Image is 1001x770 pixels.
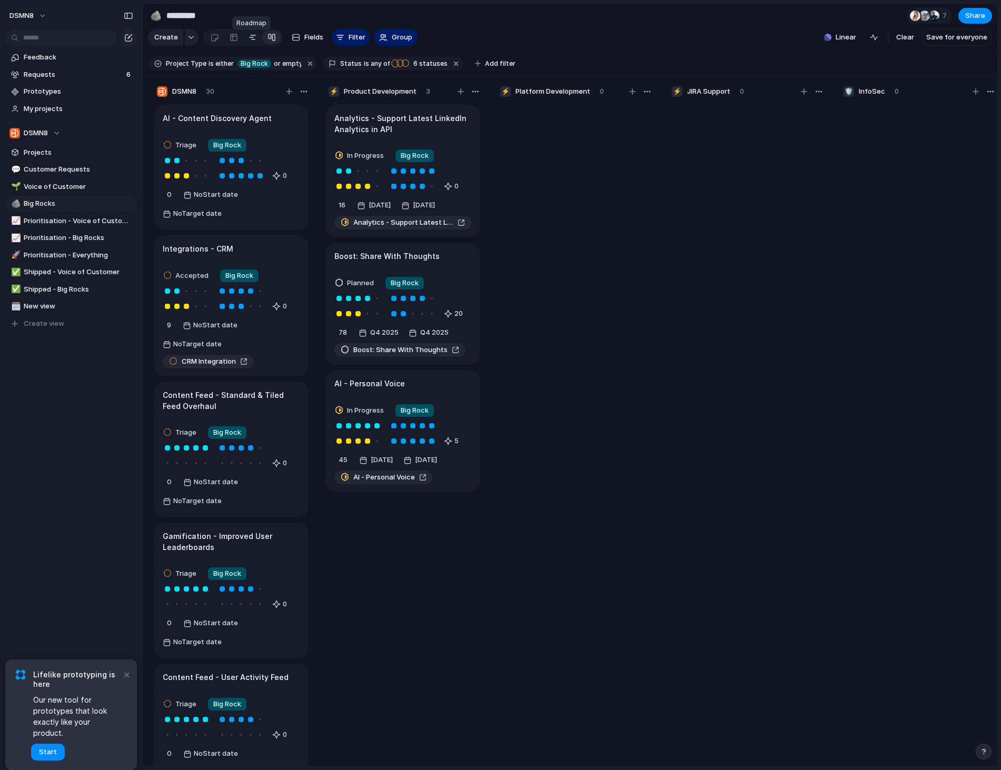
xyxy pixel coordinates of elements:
span: CRM Integration [182,356,236,367]
span: 0 [163,184,176,200]
button: Big Rock [205,424,249,441]
span: Planned [347,278,374,288]
div: 💬Customer Requests [5,162,137,177]
button: 78 [332,324,354,341]
a: 🌱Voice of Customer [5,179,137,195]
span: 3 [426,86,430,97]
a: AI - Personal Voice [334,471,433,484]
span: Accepted [175,271,209,281]
button: Big Rockor empty [235,58,304,69]
span: New view [24,301,133,312]
button: Big Rock [205,137,249,154]
span: In Progress [347,405,384,416]
span: Big Rock [225,271,253,281]
span: 5 [454,436,459,446]
span: statuses [410,59,448,68]
button: 0 [160,186,179,203]
span: 0 [283,171,287,181]
button: NoTarget date [160,493,224,509]
span: 0 [283,458,287,468]
h1: Content Feed - Standard & Tiled Feed Overhaul [163,389,300,412]
a: Boost: Share With Thoughts [334,343,465,357]
button: Big Rock [393,147,437,164]
button: 🚀 [9,250,20,261]
button: Create view [5,316,137,332]
h1: Content Feed - User Activity Feed [163,672,289,683]
div: ⚡ [329,86,339,97]
a: Analytics - Support Latest LinkedIn Analytics in API [334,216,471,229]
h1: AI - Personal Voice [334,378,405,389]
button: Triage [160,565,203,582]
div: AI - Personal VoiceIn ProgressBig Rock545[DATE][DATE]AI - Personal Voice [325,370,480,492]
span: Platform Development [516,86,590,97]
span: any of [369,59,390,68]
span: Project Type [166,59,206,68]
span: [DATE] [412,454,440,466]
span: Shipped - Big Rocks [24,284,133,295]
span: 0 [895,86,899,97]
span: No Start date [194,618,238,628]
button: 💬 [9,164,20,175]
h1: AI - Content Discovery Agent [163,113,272,124]
div: 📈 [11,232,18,244]
span: [DATE] [368,454,396,466]
a: 📈Prioritisation - Voice of Customer [5,213,137,229]
span: No Start date [194,748,238,759]
button: Start [31,744,65,761]
button: 20 [441,305,465,322]
a: Prototypes [5,84,137,99]
button: NoStart date [180,317,240,334]
div: 🪨 [11,198,18,210]
a: Requests6 [5,67,137,83]
h1: Integrations - CRM [163,243,233,255]
button: Triage [160,137,203,154]
span: In Progress [347,151,384,161]
span: 0 [163,743,176,759]
div: ✅ [11,266,18,278]
span: DSMN8 [9,11,34,21]
button: 0 [270,167,290,184]
div: ⚡ [672,86,682,97]
span: Triage [175,699,196,709]
span: JIRA Support [687,86,730,97]
button: Big Rock [393,402,437,419]
button: NoStart date [181,615,241,632]
span: [DATE] [410,199,438,212]
button: 0 [441,178,461,195]
h1: Boost: Share With Thoughts [334,251,440,262]
span: AI - Personal Voice [353,472,415,483]
a: ✅Shipped - Big Rocks [5,282,137,297]
span: 6 [410,59,419,67]
span: Q4 2025 [368,326,401,339]
span: 0 [740,86,744,97]
span: My projects [24,104,133,114]
span: Save for everyone [926,32,987,43]
button: 🗓️ [9,301,20,312]
button: Share [958,8,992,24]
span: Start [39,747,57,757]
span: 0 [600,86,604,97]
span: InfoSec [859,86,885,97]
button: Big Rock [217,267,261,284]
span: 78 [334,322,351,338]
span: No Start date [194,189,238,200]
button: NoStart date [181,474,241,491]
span: Big Rock [401,405,429,416]
a: 📈Prioritisation - Big Rocks [5,230,137,246]
span: Create view [24,318,64,329]
span: DSMN8 [172,86,196,97]
button: Planned [332,275,381,292]
span: is [209,59,214,68]
button: [DATE] [399,197,441,214]
button: [DATE] [354,197,397,214]
span: No Target date [173,637,222,647]
span: Filter [349,32,365,43]
span: Product Development [344,86,417,97]
span: Big Rock [213,568,241,579]
button: DSMN8 [5,7,52,24]
button: 0 [160,474,179,491]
